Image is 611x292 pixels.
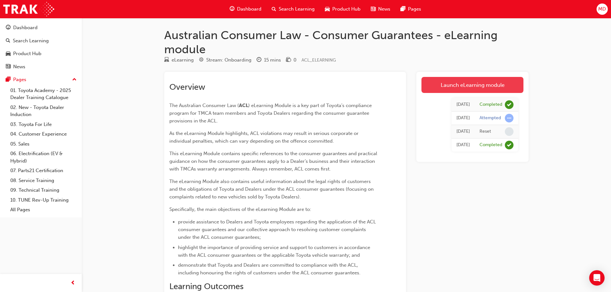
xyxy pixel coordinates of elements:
[8,139,79,149] a: 05. Sales
[378,5,390,13] span: News
[286,56,296,64] div: Price
[6,77,11,83] span: pages-icon
[225,3,267,16] a: guage-iconDashboard
[279,5,315,13] span: Search Learning
[456,128,470,135] div: Thu Dec 21 2023 16:48:00 GMT+0800 (Australian Western Standard Time)
[479,129,491,135] div: Reset
[257,56,281,64] div: Duration
[589,270,605,286] div: Open Intercom Messenger
[505,141,513,149] span: learningRecordVerb_COMPLETE-icon
[3,74,79,86] button: Pages
[164,57,169,63] span: learningResourceType_ELEARNING-icon
[8,86,79,103] a: 01. Toyota Academy - 2025 Dealer Training Catalogue
[6,38,10,44] span: search-icon
[3,48,79,60] a: Product Hub
[597,4,608,15] button: MD
[456,141,470,149] div: Wed Jun 08 2022 22:00:00 GMT+0800 (Australian Western Standard Time)
[3,2,54,16] img: Trak
[6,64,11,70] span: news-icon
[505,100,513,109] span: learningRecordVerb_COMPLETE-icon
[421,77,523,93] a: Launch eLearning module
[395,3,426,16] a: pages-iconPages
[301,57,336,63] span: Learning resource code
[239,103,248,108] span: ACL
[8,103,79,120] a: 02. New - Toyota Dealer Induction
[3,61,79,73] a: News
[8,205,79,215] a: All Pages
[199,56,251,64] div: Stream
[169,151,378,172] span: This eLearning Module contains specific references to the consumer guarantees and practical guida...
[169,103,239,108] span: The Australian Consumer Law (
[8,149,79,166] a: 06. Electrification (EV & Hybrid)
[13,76,26,83] div: Pages
[479,102,502,108] div: Completed
[505,114,513,122] span: learningRecordVerb_ATTEMPT-icon
[3,21,79,74] button: DashboardSearch LearningProduct HubNews
[325,5,330,13] span: car-icon
[3,35,79,47] a: Search Learning
[456,101,470,108] div: Thu Dec 21 2023 16:57:18 GMT+0800 (Australian Western Standard Time)
[169,82,205,92] span: Overview
[178,262,361,276] span: demonstrate that Toyota and Dealers are committed to compliance with the ACL, including honouring...
[456,114,470,122] div: Thu Dec 21 2023 16:48:02 GMT+0800 (Australian Western Standard Time)
[332,5,361,13] span: Product Hub
[408,5,421,13] span: Pages
[230,5,234,13] span: guage-icon
[505,127,513,136] span: learningRecordVerb_NONE-icon
[169,130,360,144] span: As the eLearning Module highlights, ACL violations may result in serious corporate or individual ...
[8,176,79,186] a: 08. Service Training
[13,37,49,45] div: Search Learning
[598,5,606,13] span: MD
[169,206,311,212] span: Specifically, the main objectives of the eLearning Module are to:
[264,56,281,64] div: 15 mins
[178,245,371,258] span: highlight the importance of providing service and support to customers in accordance with the ACL...
[172,56,194,64] div: eLearning
[8,129,79,139] a: 04. Customer Experience
[371,5,376,13] span: news-icon
[401,5,405,13] span: pages-icon
[272,5,276,13] span: search-icon
[71,279,75,287] span: prev-icon
[320,3,366,16] a: car-iconProduct Hub
[293,56,296,64] div: 0
[169,103,373,124] span: ) eLearning Module is a key part of Toyota’s compliance program for TMCA team members and Toyota ...
[479,142,502,148] div: Completed
[164,56,194,64] div: Type
[178,219,377,240] span: provide assistance to Dealers and Toyota employees regarding the application of the ACL consumer ...
[286,57,291,63] span: money-icon
[479,115,501,121] div: Attempted
[6,25,11,31] span: guage-icon
[72,76,77,84] span: up-icon
[366,3,395,16] a: news-iconNews
[6,51,11,57] span: car-icon
[267,3,320,16] a: search-iconSearch Learning
[169,179,375,200] span: The eLearning Module also contains useful information about the legal rights of customers and the...
[13,50,41,57] div: Product Hub
[257,57,261,63] span: clock-icon
[8,166,79,176] a: 07. Parts21 Certification
[13,24,38,31] div: Dashboard
[237,5,261,13] span: Dashboard
[169,281,243,291] span: Learning Outcomes
[164,28,529,56] h1: Australian Consumer Law - Consumer Guarantees - eLearning module
[13,63,25,71] div: News
[8,120,79,129] a: 03. Toyota For Life
[8,195,79,205] a: 10. TUNE Rev-Up Training
[199,57,204,63] span: target-icon
[206,56,251,64] div: Stream: Onboarding
[3,22,79,34] a: Dashboard
[8,185,79,195] a: 09. Technical Training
